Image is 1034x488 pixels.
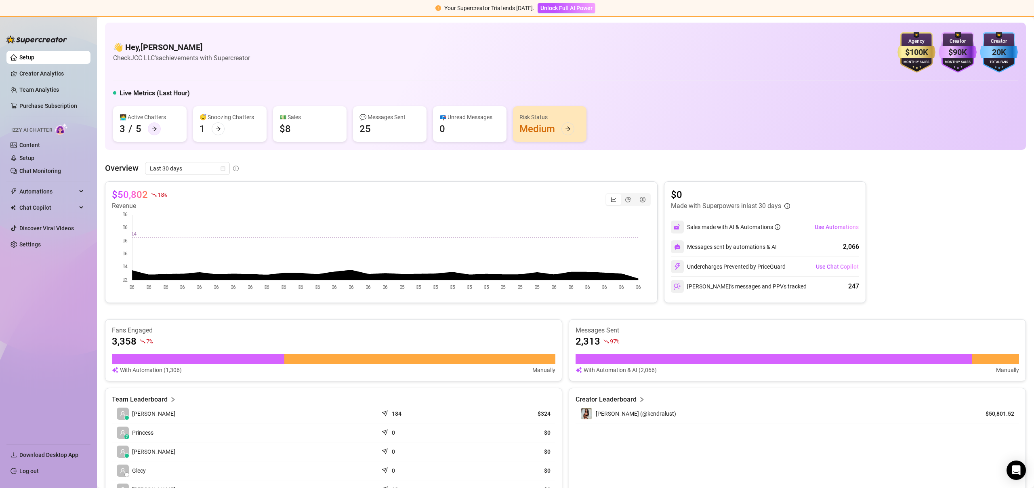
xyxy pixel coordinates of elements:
img: svg%3e [576,366,582,374]
div: 25 [359,122,371,135]
article: Overview [105,162,139,174]
span: Izzy AI Chatter [11,126,52,134]
span: arrow-right [565,126,571,132]
article: Check JCC LLC's achievements with Supercreator [113,53,250,63]
div: 😴 Snoozing Chatters [200,113,260,122]
div: Agency [897,38,935,45]
span: calendar [221,166,225,171]
span: arrow-right [151,126,157,132]
img: logo-BBDzfeDw.svg [6,36,67,44]
a: Setup [19,155,34,161]
a: Setup [19,54,34,61]
img: blue-badge-DgoSNQY1.svg [980,32,1018,73]
h4: 👋 Hey, [PERSON_NAME] [113,42,250,53]
button: Unlock Full AI Power [538,3,595,13]
div: 5 [136,122,141,135]
div: $100K [897,46,935,59]
div: 💵 Sales [280,113,340,122]
article: Manually [532,366,555,374]
article: With Automation (1,306) [120,366,182,374]
article: Fans Engaged [112,326,555,335]
article: Manually [996,366,1019,374]
div: 1 [200,122,205,135]
button: Use Automations [814,221,859,233]
div: [PERSON_NAME]’s messages and PPVs tracked [671,280,807,293]
div: Risk Status [519,113,580,122]
span: 7 % [146,337,152,345]
article: 0 [392,429,395,437]
div: 247 [848,282,859,291]
img: AI Chatter [55,123,68,135]
article: $324 [471,410,551,418]
article: With Automation & AI (2,066) [584,366,657,374]
span: fall [603,339,609,344]
span: Last 30 days [150,162,225,175]
span: send [382,465,390,473]
div: z [124,434,129,439]
span: 18 % [158,191,167,198]
span: info-circle [775,224,780,230]
div: 👩‍💻 Active Chatters [120,113,180,122]
a: Settings [19,241,41,248]
article: $0 [471,448,551,456]
img: svg%3e [112,366,118,374]
span: line-chart [611,197,616,202]
article: $0 [471,467,551,475]
article: $0 [671,188,790,201]
a: Discover Viral Videos [19,225,74,231]
article: 2,313 [576,335,600,348]
img: Kendra (@kendralust) [581,408,592,419]
img: svg%3e [674,223,681,231]
img: Chat Copilot [11,205,16,210]
img: purple-badge-B9DA21FR.svg [939,32,977,73]
span: Princess [132,428,153,437]
span: Chat Copilot [19,201,77,214]
span: user [120,430,126,435]
img: svg%3e [674,263,681,270]
div: 0 [439,122,445,135]
span: thunderbolt [11,188,17,195]
div: 3 [120,122,125,135]
article: 0 [392,467,395,475]
a: Purchase Subscription [19,99,84,112]
span: user [120,468,126,473]
article: Creator Leaderboard [576,395,637,404]
div: 📪 Unread Messages [439,113,500,122]
a: Creator Analytics [19,67,84,80]
div: segmented control [605,193,651,206]
span: pie-chart [625,197,631,202]
div: Total Fans [980,60,1018,65]
img: svg%3e [674,283,681,290]
span: Glecy [132,466,146,475]
span: info-circle [233,166,239,171]
span: Unlock Full AI Power [540,5,593,11]
span: fall [140,339,145,344]
span: dollar-circle [640,197,645,202]
span: user [120,449,126,454]
div: $8 [280,122,291,135]
img: gold-badge-CigiZidd.svg [897,32,935,73]
div: Sales made with AI & Automations [687,223,780,231]
span: [PERSON_NAME] (@kendralust) [596,410,676,417]
div: Creator [980,38,1018,45]
article: 0 [392,448,395,456]
article: $0 [471,429,551,437]
span: right [639,395,645,404]
article: Made with Superpowers in last 30 days [671,201,781,211]
div: Monthly Sales [939,60,977,65]
article: 184 [392,410,401,418]
div: Creator [939,38,977,45]
span: arrow-right [215,126,221,132]
article: $50,801.52 [977,410,1014,418]
span: Use Chat Copilot [816,263,859,270]
span: [PERSON_NAME] [132,447,175,456]
span: exclamation-circle [435,5,441,11]
a: Team Analytics [19,86,59,93]
button: Use Chat Copilot [815,260,859,273]
article: 3,358 [112,335,137,348]
div: 20K [980,46,1018,59]
span: send [382,408,390,416]
span: right [170,395,176,404]
div: Open Intercom Messenger [1007,461,1026,480]
div: Messages sent by automations & AI [671,240,777,253]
